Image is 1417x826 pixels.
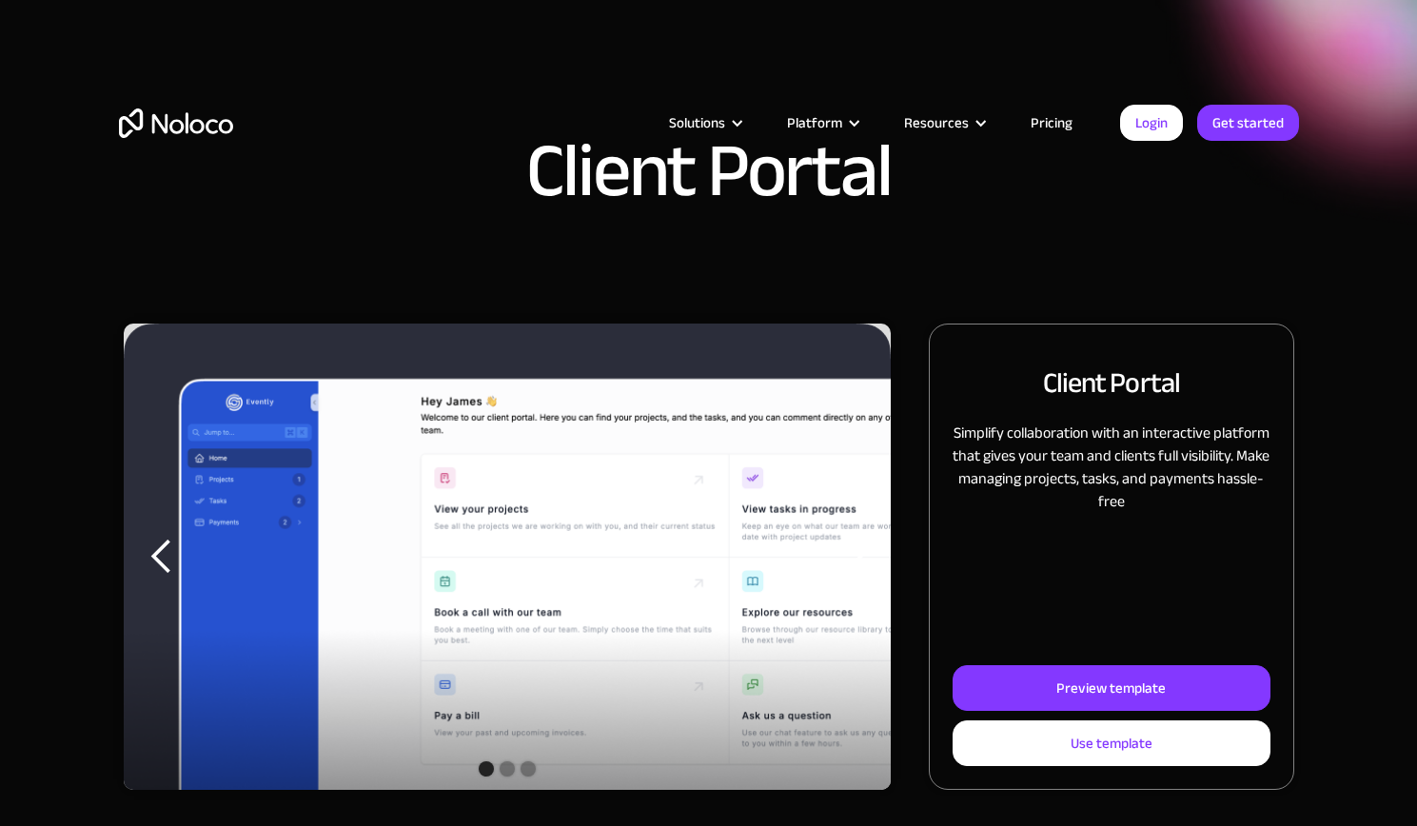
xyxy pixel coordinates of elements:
[1007,110,1096,135] a: Pricing
[479,761,494,777] div: Show slide 1 of 3
[953,665,1269,711] a: Preview template
[763,110,880,135] div: Platform
[1120,105,1183,141] a: Login
[1056,676,1166,700] div: Preview template
[953,422,1269,513] p: Simplify collaboration with an interactive platform that gives your team and clients full visibil...
[787,110,842,135] div: Platform
[1071,731,1152,756] div: Use template
[880,110,1007,135] div: Resources
[953,720,1269,766] a: Use template
[500,761,515,777] div: Show slide 2 of 3
[815,324,891,790] div: next slide
[124,324,892,790] div: carousel
[669,110,725,135] div: Solutions
[645,110,763,135] div: Solutions
[904,110,969,135] div: Resources
[1043,363,1180,403] h2: Client Portal
[124,324,200,790] div: previous slide
[1197,105,1299,141] a: Get started
[124,324,892,790] div: 1 of 3
[521,761,536,777] div: Show slide 3 of 3
[119,108,233,138] a: home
